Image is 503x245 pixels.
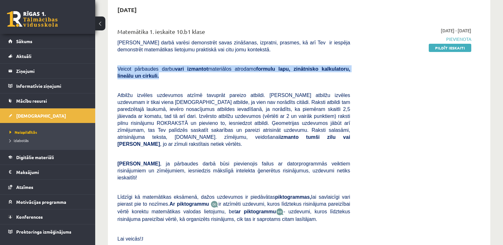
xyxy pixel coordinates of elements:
[236,209,276,214] b: ar piktogrammu
[16,184,33,190] span: Atzīmes
[10,138,89,143] a: Izlabotās
[117,40,350,52] span: [PERSON_NAME] darbā varēsi demonstrēt savas zināšanas, izpratni, prasmes, kā arī Tev ir iespēja d...
[276,208,284,216] img: wKvN42sLe3LLwAAAABJRU5ErkJggg==
[275,194,311,200] b: piktogrammas,
[16,165,87,179] legend: Maksājumi
[16,79,87,93] legend: Informatīvie ziņojumi
[117,27,350,39] div: Matemātika 1. ieskaite 10.b1 klase
[8,165,87,179] a: Maksājumi
[8,224,87,239] a: Proktoringa izmēģinājums
[7,11,58,27] a: Rīgas 1. Tālmācības vidusskola
[117,201,350,214] span: ir atzīmēti uzdevumi, kuros līdztekus risinājuma pareizībai vērtē korektu matemātikas valodas lie...
[10,130,37,135] span: Neizpildītās
[117,194,350,207] span: Līdzīgi kā matemātikas eksāmenā, dažos uzdevumos ir piedāvātas lai savlaicīgi vari pierast pie to...
[8,64,87,78] a: Ziņojumi
[8,79,87,93] a: Informatīvie ziņojumi
[16,53,31,59] span: Aktuāli
[142,236,143,242] span: J
[360,36,471,42] span: Pievienota
[169,201,209,207] b: Ar piktogrammu
[10,138,29,143] span: Izlabotās
[117,66,350,79] b: formulu lapu, zinātnisko kalkulatoru, lineālu un cirkuli.
[16,229,71,235] span: Proktoringa izmēģinājums
[8,195,87,209] a: Motivācijas programma
[8,108,87,123] a: [DEMOGRAPHIC_DATA]
[8,49,87,63] a: Aktuāli
[211,201,218,208] img: JfuEzvunn4EvwAAAAASUVORK5CYII=
[429,44,471,52] a: Pildīt ieskaiti
[111,2,143,17] h2: [DATE]
[117,236,142,242] span: Lai veicās!
[441,27,471,34] span: [DATE] - [DATE]
[8,93,87,108] a: Mācību resursi
[16,38,32,44] span: Sākums
[8,150,87,164] a: Digitālie materiāli
[117,66,350,79] span: Veicot pārbaudes darbu materiālos atrodamo
[16,64,87,78] legend: Ziņojumi
[16,214,43,220] span: Konferences
[16,199,66,205] span: Motivācijas programma
[117,161,350,180] span: , ja pārbaudes darbā būsi pievienojis failus ar datorprogrammās veiktiem risinājumiem un zīmējumi...
[16,98,47,104] span: Mācību resursi
[10,129,89,135] a: Neizpildītās
[175,66,208,72] b: vari izmantot
[117,93,350,147] span: Atbilžu izvēles uzdevumos atzīmē tavuprāt pareizo atbildi. [PERSON_NAME] atbilžu izvēles uzdevuma...
[16,154,54,160] span: Digitālie materiāli
[8,180,87,194] a: Atzīmes
[117,161,160,166] span: [PERSON_NAME]
[16,113,66,119] span: [DEMOGRAPHIC_DATA]
[280,134,299,140] b: izmanto
[8,34,87,48] a: Sākums
[8,210,87,224] a: Konferences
